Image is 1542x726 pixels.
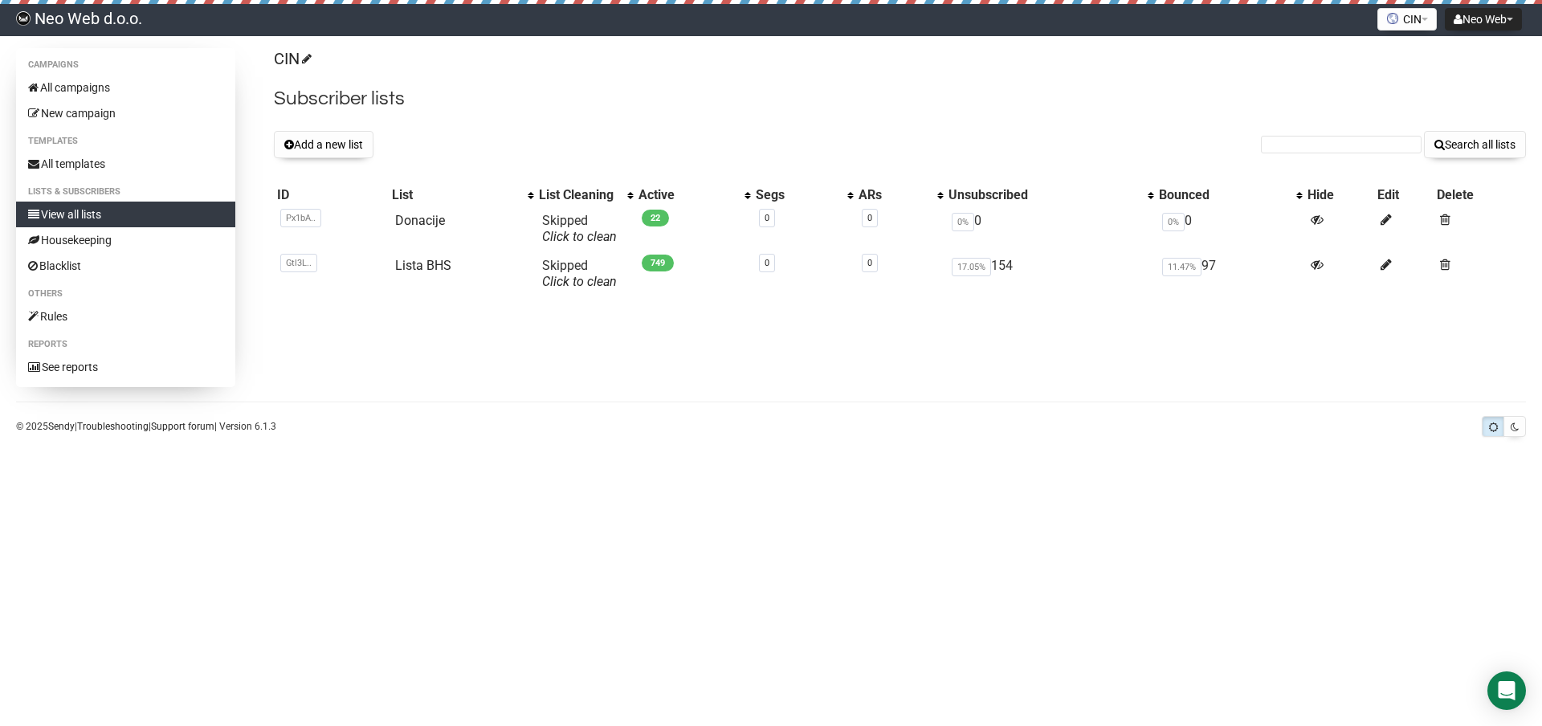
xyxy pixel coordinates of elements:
span: 11.47% [1162,258,1201,276]
button: Add a new list [274,131,373,158]
div: Bounced [1159,187,1288,203]
div: Delete [1437,187,1523,203]
span: Skipped [542,213,617,244]
h2: Subscriber lists [274,84,1526,113]
a: All campaigns [16,75,235,100]
a: Click to clean [542,274,617,289]
span: 749 [642,255,674,271]
a: Troubleshooting [77,421,149,432]
span: 17.05% [952,258,991,276]
th: List: No sort applied, activate to apply an ascending sort [389,184,536,206]
th: Hide: No sort applied, sorting is disabled [1304,184,1374,206]
span: 0% [952,213,974,231]
td: 0 [1156,206,1304,251]
span: Gtl3L.. [280,254,317,272]
button: Neo Web [1445,8,1522,31]
div: Active [638,187,737,203]
button: CIN [1377,8,1437,31]
li: Templates [16,132,235,151]
a: Lista BHS [395,258,451,273]
div: Hide [1307,187,1371,203]
a: 0 [867,213,872,223]
li: Campaigns [16,55,235,75]
th: Segs: No sort applied, activate to apply an ascending sort [753,184,855,206]
li: Lists & subscribers [16,182,235,202]
a: 0 [867,258,872,268]
a: New campaign [16,100,235,126]
div: Unsubscribed [948,187,1139,203]
div: ARs [859,187,930,203]
a: View all lists [16,202,235,227]
img: favicons [1386,12,1399,25]
span: Px1bA.. [280,209,321,227]
a: Click to clean [542,229,617,244]
a: All templates [16,151,235,177]
li: Reports [16,335,235,354]
th: ID: No sort applied, sorting is disabled [274,184,388,206]
li: Others [16,284,235,304]
td: 154 [945,251,1155,296]
a: Donacije [395,213,445,228]
span: Skipped [542,258,617,289]
td: 0 [945,206,1155,251]
a: Support forum [151,421,214,432]
div: ID [277,187,385,203]
th: List Cleaning: No sort applied, activate to apply an ascending sort [536,184,635,206]
th: Active: No sort applied, activate to apply an ascending sort [635,184,753,206]
div: Segs [756,187,839,203]
th: ARs: No sort applied, activate to apply an ascending sort [855,184,946,206]
a: Sendy [48,421,75,432]
div: List [392,187,520,203]
th: Edit: No sort applied, sorting is disabled [1374,184,1434,206]
span: 0% [1162,213,1185,231]
a: 0 [765,258,769,268]
th: Delete: No sort applied, sorting is disabled [1434,184,1526,206]
div: Open Intercom Messenger [1487,671,1526,710]
div: Edit [1377,187,1430,203]
span: 22 [642,210,669,226]
th: Unsubscribed: No sort applied, activate to apply an ascending sort [945,184,1155,206]
th: Bounced: No sort applied, activate to apply an ascending sort [1156,184,1304,206]
a: Housekeeping [16,227,235,253]
a: See reports [16,354,235,380]
a: Rules [16,304,235,329]
a: Blacklist [16,253,235,279]
img: d9c6f36dc4e065333b69a48c21e555cb [16,11,31,26]
div: List Cleaning [539,187,619,203]
p: © 2025 | | | Version 6.1.3 [16,418,276,435]
td: 97 [1156,251,1304,296]
a: CIN [274,49,309,68]
button: Search all lists [1424,131,1526,158]
a: 0 [765,213,769,223]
